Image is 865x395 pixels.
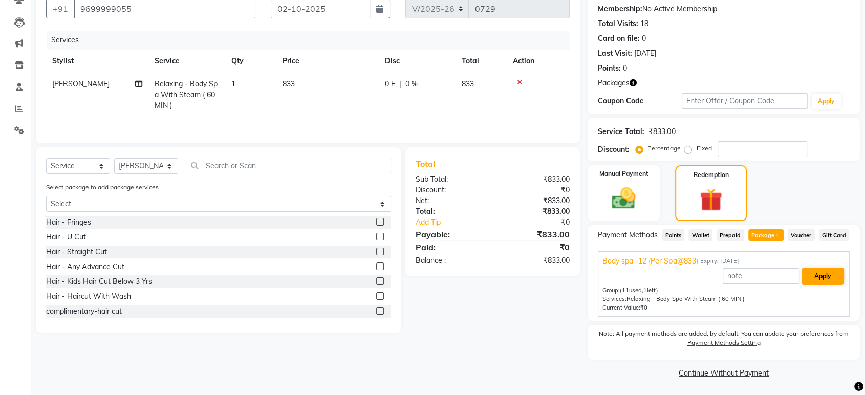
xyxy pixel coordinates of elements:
[688,229,712,241] span: Wallet
[819,229,850,241] span: Gift Card
[696,144,711,153] label: Fixed
[687,338,761,347] label: Payment Methods Setting
[408,195,493,206] div: Net:
[493,206,578,217] div: ₹833.00
[598,126,644,137] div: Service Total:
[231,79,235,89] span: 1
[283,79,295,89] span: 833
[493,195,578,206] div: ₹833.00
[186,158,391,173] input: Search or Scan
[693,186,729,214] img: _gift.svg
[598,4,850,14] div: No Active Membership
[598,329,850,352] label: Note: All payment methods are added, by default. You can update your preferences from
[408,241,493,253] div: Paid:
[723,268,799,284] input: note
[46,291,131,302] div: Hair - Haircut With Wash
[408,185,493,195] div: Discount:
[598,96,682,106] div: Coupon Code
[148,50,225,73] th: Service
[598,78,630,89] span: Packages
[662,229,684,241] span: Points
[47,31,577,50] div: Services
[598,48,632,59] div: Last Visit:
[385,79,395,90] span: 0 F
[598,18,638,29] div: Total Visits:
[620,287,629,294] span: (11
[46,261,124,272] div: Hair - Any Advance Cut
[602,287,620,294] span: Group:
[640,304,647,311] span: ₹0
[598,4,642,14] div: Membership:
[408,174,493,185] div: Sub Total:
[626,295,744,302] span: Relaxing - Body Spa With Steam ( 60 MIN )
[493,174,578,185] div: ₹833.00
[604,185,643,212] img: _cash.svg
[598,63,621,74] div: Points:
[408,255,493,266] div: Balance :
[46,50,148,73] th: Stylist
[46,217,91,228] div: Hair - Fringes
[693,170,728,180] label: Redemption
[493,241,578,253] div: ₹0
[640,18,648,29] div: 18
[602,256,698,267] span: Body spa -12 (Per Spa@833)
[408,206,493,217] div: Total:
[276,50,379,73] th: Price
[788,229,815,241] span: Voucher
[155,79,218,110] span: Relaxing - Body Spa With Steam ( 60 MIN )
[399,79,401,90] span: |
[493,228,578,240] div: ₹833.00
[52,79,110,89] span: [PERSON_NAME]
[598,144,630,155] div: Discount:
[682,93,808,109] input: Enter Offer / Coupon Code
[493,255,578,266] div: ₹833.00
[416,159,439,169] span: Total
[648,126,675,137] div: ₹833.00
[598,230,658,240] span: Payment Methods
[602,304,640,311] span: Current Value:
[46,232,86,243] div: Hair - U Cut
[634,48,656,59] div: [DATE]
[507,217,577,228] div: ₹0
[598,33,640,44] div: Card on file:
[46,183,159,192] label: Select package to add package services
[717,229,744,241] span: Prepaid
[620,287,658,294] span: used, left)
[46,276,152,287] div: Hair - Kids Hair Cut Below 3 Yrs
[462,79,474,89] span: 833
[643,287,647,294] span: 1
[408,217,507,228] a: Add Tip
[700,257,739,266] span: Expiry: [DATE]
[802,268,844,285] button: Apply
[379,50,456,73] th: Disc
[46,247,107,257] div: Hair - Straight Cut
[774,233,780,239] span: 1
[623,63,627,74] div: 0
[748,229,784,241] span: Package
[507,50,570,73] th: Action
[408,228,493,240] div: Payable:
[225,50,276,73] th: Qty
[642,33,646,44] div: 0
[46,306,122,317] div: complimentary-hair cut
[599,169,648,179] label: Manual Payment
[647,144,680,153] label: Percentage
[602,295,626,302] span: Services:
[405,79,418,90] span: 0 %
[493,185,578,195] div: ₹0
[812,94,841,109] button: Apply
[456,50,507,73] th: Total
[590,368,858,379] a: Continue Without Payment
